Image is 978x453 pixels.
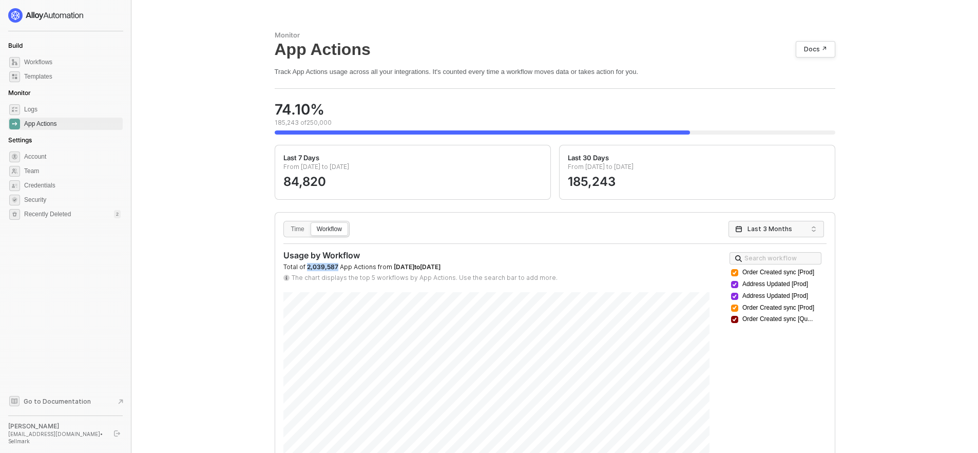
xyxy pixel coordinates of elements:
[568,154,609,162] div: Last 30 Days
[9,195,20,205] span: security
[24,165,121,177] span: Team
[24,210,71,219] span: Recently Deleted
[114,430,120,437] span: logout
[283,275,290,281] img: icon-info
[568,168,827,184] div: 185,243
[9,119,20,129] span: icon-app-actions
[283,263,709,271] div: Total of App Actions from
[804,45,827,53] div: Docs ↗
[8,42,23,49] span: Build
[24,397,91,406] span: Go to Documentation
[24,70,121,83] span: Templates
[9,71,20,82] span: marketplace
[24,179,121,192] span: Credentials
[8,89,31,97] span: Monitor
[283,154,319,162] div: Last 7 Days
[742,314,813,324] span: Order Created sync [Qu...
[283,163,542,175] p: From [DATE] to [DATE]
[285,226,310,242] div: Time
[9,57,20,68] span: dashboard
[311,226,348,242] div: Workflow
[8,422,105,430] div: [PERSON_NAME]
[742,291,808,301] span: Address Updated [Prod]
[9,152,20,162] span: settings
[568,163,827,175] p: From [DATE] to [DATE]
[275,67,835,76] div: Track App Actions usage across all your integrations. It's counted every time a workflow moves da...
[24,150,121,163] span: Account
[24,194,121,206] span: Security
[283,274,558,282] div: The chart displays the top 5 workflows by App Actions. Use the search bar to add more.
[8,8,123,23] a: logo
[742,303,814,313] span: Order Created sync [Prod]
[796,41,835,58] a: Docs ↗
[9,209,20,220] span: settings
[9,396,20,406] span: documentation
[24,56,121,68] span: Workflows
[307,263,338,271] span: 2,039,587
[8,395,123,407] a: Knowledge Base
[116,397,126,407] span: document-arrow
[275,40,835,59] div: App Actions
[8,8,84,23] img: logo
[114,210,121,218] div: 2
[24,103,121,116] span: Logs
[9,104,20,115] span: icon-logs
[275,31,835,40] div: Monitor
[283,168,542,184] div: 84,820
[9,166,20,177] span: team
[8,136,32,144] span: Settings
[275,119,332,127] div: 185,243 of 250,000
[394,263,440,271] span: [DATE] to [DATE]
[8,430,105,445] div: [EMAIL_ADDRESS][DOMAIN_NAME] • Sellmark
[9,180,20,191] span: credentials
[742,268,814,277] span: Order Created sync [Prod]
[742,279,808,289] span: Address Updated [Prod]
[283,250,709,261] div: Usage by Workflow
[24,120,56,128] div: App Actions
[275,101,332,119] div: 74.10 %
[747,221,805,237] span: Last 3 Months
